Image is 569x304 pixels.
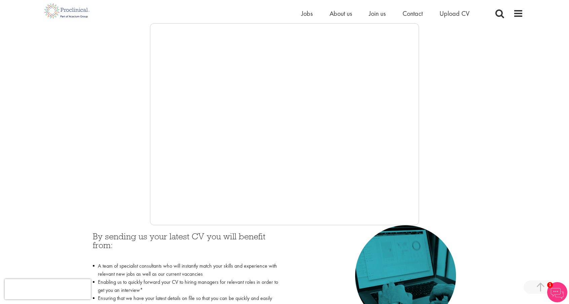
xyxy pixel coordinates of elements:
a: About us [330,9,352,18]
a: Contact [403,9,423,18]
a: Join us [369,9,386,18]
iframe: reCAPTCHA [5,279,91,299]
a: Jobs [301,9,313,18]
h3: By sending us your latest CV you will benefit from: [93,232,279,259]
span: 1 [547,282,553,288]
a: Upload CV [440,9,469,18]
li: Enabling us to quickly forward your CV to hiring managers for relevant roles in order to get you ... [93,278,279,294]
li: A team of specialist consultants who will instantly match your skills and experience with relevan... [93,262,279,278]
img: Chatbot [547,282,567,302]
